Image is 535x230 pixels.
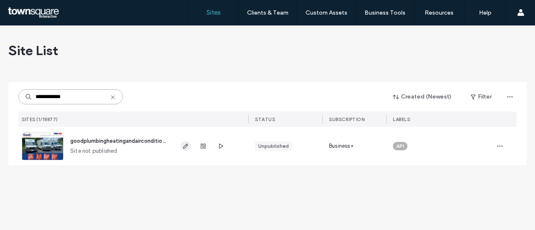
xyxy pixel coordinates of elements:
span: LABELS [393,116,410,122]
label: Business Tools [364,9,405,16]
label: Clients & Team [247,9,288,16]
span: SUBSCRIPTION [329,116,364,122]
span: Business+ [329,142,354,150]
div: Unpublished [258,142,289,150]
label: Help [479,9,492,16]
span: SITES (1/18877) [22,116,58,122]
span: Site List [8,42,58,59]
label: Custom Assets [306,9,347,16]
a: goodplumbingheatingandairconditioning [70,138,173,144]
label: Sites [206,9,221,16]
span: Help [19,6,36,13]
span: Site not published [70,147,117,155]
label: Resources [425,9,453,16]
span: API [396,142,404,150]
span: STATUS [255,116,275,122]
button: Created (Newest) [386,90,459,104]
button: Filter [462,90,500,104]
